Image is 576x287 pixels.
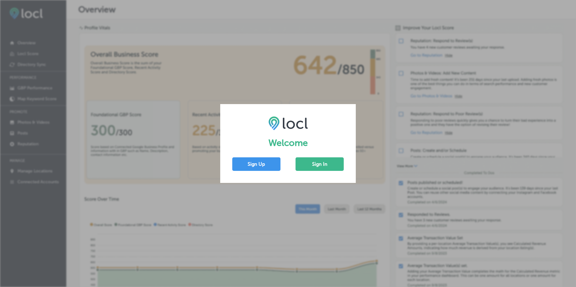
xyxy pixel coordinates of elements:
button: Sign In [296,157,344,171]
img: LOCL logo [268,116,308,130]
h1: Welcome [232,137,344,148]
button: Sign Up [232,157,280,171]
